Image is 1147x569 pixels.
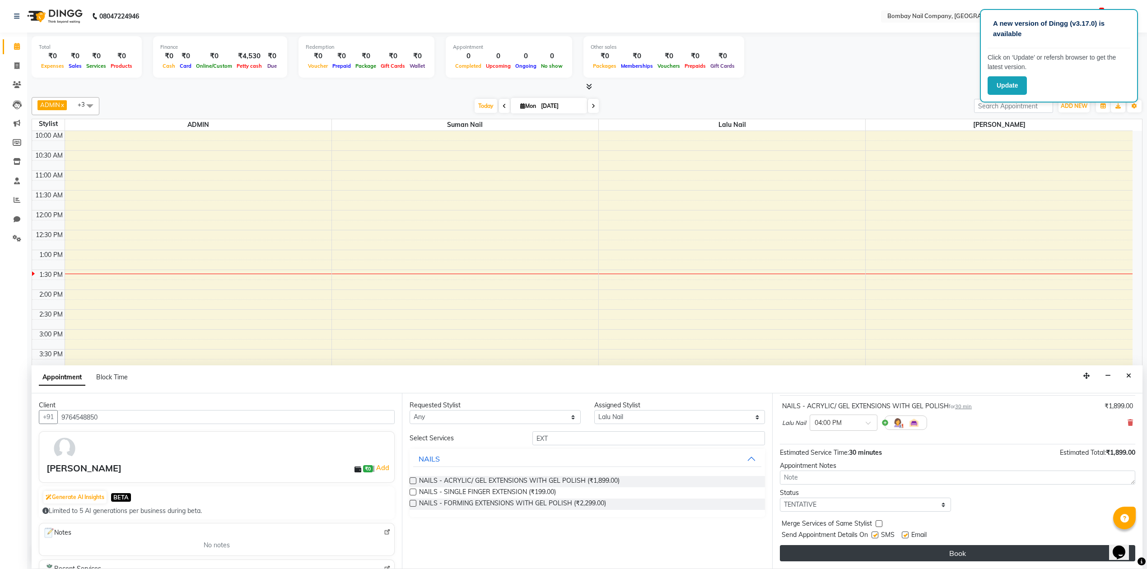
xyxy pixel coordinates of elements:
div: ₹0 [84,51,108,61]
span: Voucher [306,63,330,69]
span: Sales [66,63,84,69]
span: +3 [78,101,92,108]
div: ₹0 [177,51,194,61]
span: Prepaid [330,63,353,69]
span: Ongoing [513,63,539,69]
div: ₹0 [194,51,234,61]
span: ADMIN [40,101,60,108]
span: Cash [160,63,177,69]
div: ₹0 [353,51,378,61]
span: 1 [1099,8,1104,14]
img: avatar [51,435,78,462]
div: ₹0 [591,51,619,61]
span: Completed [453,63,484,69]
span: [PERSON_NAME] [866,119,1133,131]
small: for [949,403,972,410]
a: Add [375,462,391,473]
span: Mon [518,103,538,109]
span: 30 minutes [849,448,882,457]
button: Close [1122,369,1135,383]
span: Prepaids [682,63,708,69]
span: Gift Cards [378,63,407,69]
button: +91 [39,410,58,424]
div: 0 [539,51,565,61]
div: Total [39,43,135,51]
span: Block Time [96,373,128,381]
span: Petty cash [234,63,264,69]
div: ₹0 [407,51,427,61]
span: Upcoming [484,63,513,69]
img: Interior.png [909,417,919,428]
span: Notes [43,527,71,539]
p: A new version of Dingg (v3.17.0) is available [993,19,1125,39]
button: Book [780,545,1135,561]
span: BETA [111,493,131,502]
div: 12:30 PM [34,230,65,240]
img: Hairdresser.png [892,417,903,428]
span: SMS [881,530,895,541]
div: 0 [453,51,484,61]
div: ₹0 [108,51,135,61]
b: 08047224946 [99,4,139,29]
div: Client [39,401,395,410]
span: Suman Nail [332,119,598,131]
span: Estimated Service Time: [780,448,849,457]
div: ₹0 [66,51,84,61]
span: Services [84,63,108,69]
div: NAILS - ACRYLIC/ GEL EXTENSIONS WITH GEL POLISH [782,401,972,411]
span: Appointment [39,369,85,386]
span: ₹0 [363,465,373,472]
span: ADMIN [65,119,331,131]
div: ₹4,530 [234,51,264,61]
span: Lalu Nail [782,419,806,428]
button: Update [988,76,1027,95]
div: ₹0 [682,51,708,61]
span: Today [475,99,497,113]
span: Package [353,63,378,69]
div: ₹0 [330,51,353,61]
div: ₹0 [378,51,407,61]
span: No show [539,63,565,69]
span: Online/Custom [194,63,234,69]
div: 11:00 AM [33,171,65,180]
div: 10:00 AM [33,131,65,140]
span: ₹1,899.00 [1106,448,1135,457]
div: Stylist [32,119,65,129]
div: 3:30 PM [37,350,65,359]
span: ADD NEW [1061,103,1087,109]
div: 1:00 PM [37,250,65,260]
input: 2025-09-01 [538,99,583,113]
div: 11:30 AM [33,191,65,200]
div: Status [780,488,951,498]
div: ₹0 [655,51,682,61]
span: Products [108,63,135,69]
div: 1:30 PM [37,270,65,280]
div: Requested Stylist [410,401,581,410]
span: Card [177,63,194,69]
span: NAILS - ACRYLIC/ GEL EXTENSIONS WITH GEL POLISH (₹1,899.00) [419,476,620,487]
div: ₹0 [39,51,66,61]
span: Memberships [619,63,655,69]
span: Due [265,63,279,69]
iframe: chat widget [1109,533,1138,560]
span: Wallet [407,63,427,69]
button: NAILS [413,451,761,467]
span: NAILS - SINGLE FINGER EXTENSION (₹199.00) [419,487,556,499]
div: Assigned Stylist [594,401,765,410]
img: logo [23,4,85,29]
div: Select Services [403,434,526,443]
span: Estimated Total: [1060,448,1106,457]
span: Send Appointment Details On [782,530,868,541]
span: | [373,462,391,473]
div: NAILS [419,453,440,464]
div: ₹0 [160,51,177,61]
span: Email [911,530,927,541]
span: Gift Cards [708,63,737,69]
div: 2:30 PM [37,310,65,319]
div: Appointment [453,43,565,51]
span: Vouchers [655,63,682,69]
a: x [60,101,64,108]
input: Search by service name [532,431,765,445]
span: Merge Services of Same Stylist [782,519,872,530]
div: ₹0 [619,51,655,61]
